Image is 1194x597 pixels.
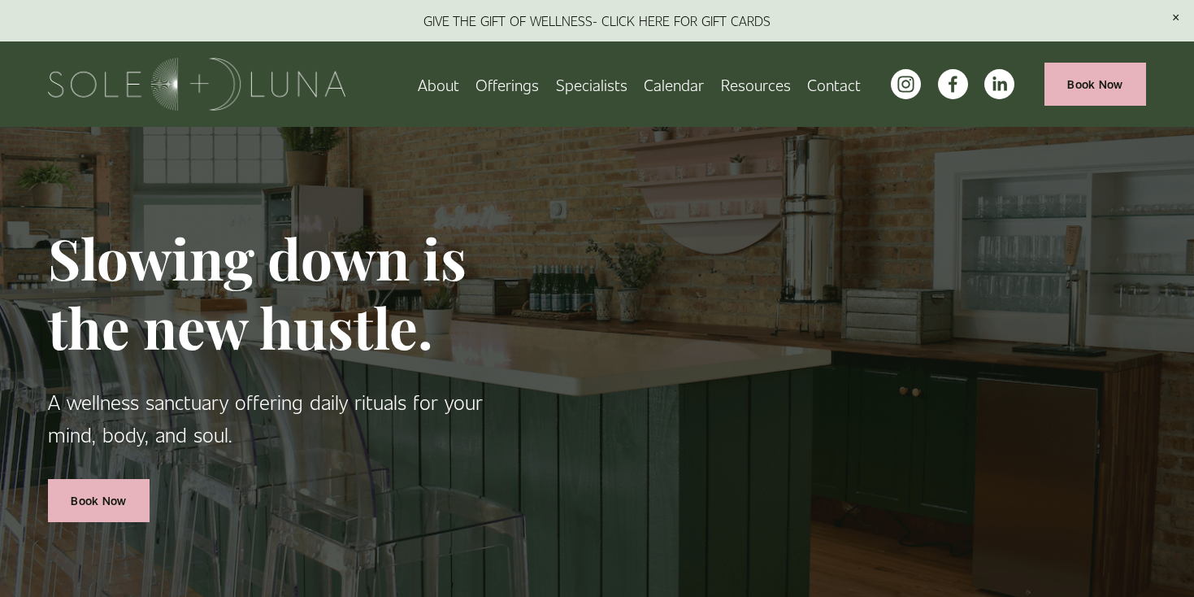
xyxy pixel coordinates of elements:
[48,479,150,522] a: Book Now
[475,70,539,98] a: folder dropdown
[475,72,539,97] span: Offerings
[721,70,791,98] a: folder dropdown
[48,386,501,451] p: A wellness sanctuary offering daily rituals for your mind, body, and soul.
[807,70,861,98] a: Contact
[644,70,704,98] a: Calendar
[556,70,627,98] a: Specialists
[984,69,1014,99] a: LinkedIn
[938,69,968,99] a: facebook-unauth
[1044,63,1146,106] a: Book Now
[48,58,346,111] img: Sole + Luna
[48,223,501,361] h1: Slowing down is the new hustle.
[891,69,921,99] a: instagram-unauth
[418,70,459,98] a: About
[721,72,791,97] span: Resources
